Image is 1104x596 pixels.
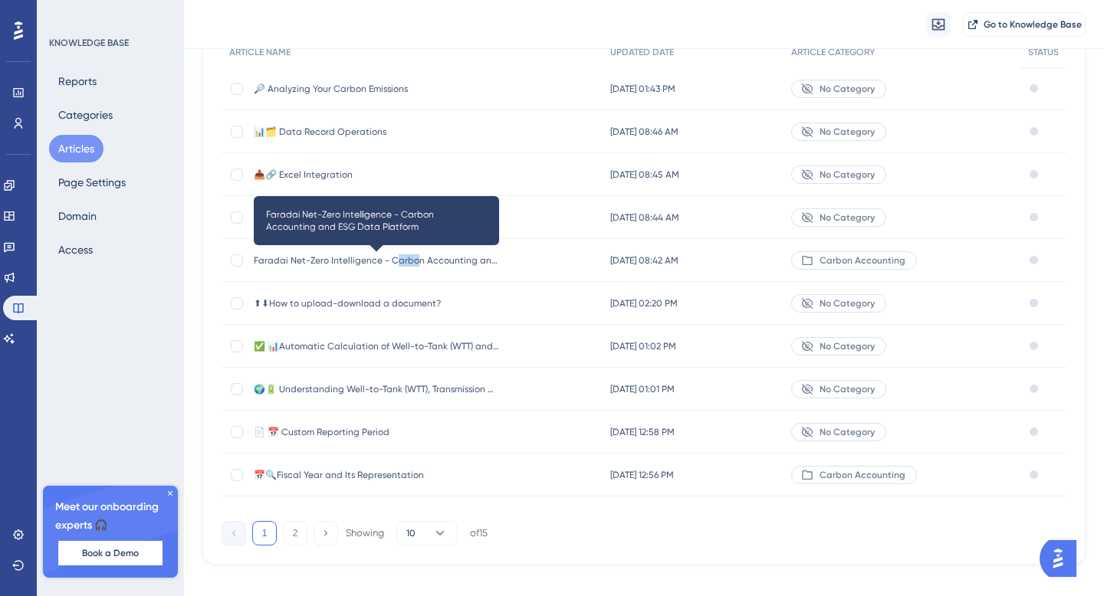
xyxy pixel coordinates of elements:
[254,426,499,438] span: 📄 📅 Custom Reporting Period
[610,297,678,309] span: [DATE] 02:20 PM
[820,126,875,138] span: No Category
[49,37,129,49] div: KNOWLEDGE BASE
[254,83,499,95] span: 🔎 Analyzing Your Carbon Emissions
[610,126,678,138] span: [DATE] 08:46 AM
[1040,535,1086,581] iframe: UserGuiding AI Assistant Launcher
[820,426,875,438] span: No Category
[82,547,139,559] span: Book a Demo
[610,383,675,395] span: [DATE] 01:01 PM
[820,297,875,309] span: No Category
[820,254,905,267] span: Carbon Accounting
[396,521,458,545] button: 10
[610,426,675,438] span: [DATE] 12:58 PM
[820,340,875,352] span: No Category
[254,254,499,267] span: Faradai Net-Zero Intelligence - Carbon Accounting and ESG Data Platform
[229,46,291,58] span: ARTICLE NAME
[254,383,499,395] span: 🌍🔋 Understanding Well-to-Tank (WTT), Transmission and Distribution (T&D), and [PERSON_NAME] T&D
[55,498,166,535] span: Meet our onboarding experts 🎧
[254,126,499,138] span: 📊🗂️ Data Record Operations
[49,101,122,129] button: Categories
[283,521,307,545] button: 2
[470,526,488,540] div: of 15
[406,527,416,539] span: 10
[1028,46,1059,58] span: STATUS
[984,18,1082,31] span: Go to Knowledge Base
[610,254,678,267] span: [DATE] 08:42 AM
[49,135,103,162] button: Articles
[610,340,676,352] span: [DATE] 01:02 PM
[254,469,499,481] span: 📅🔍Fiscal Year and Its Representation
[820,383,875,395] span: No Category
[49,236,102,264] button: Access
[254,340,499,352] span: ✅ 📊Automatic Calculation of Well-to-Tank (WTT) and Transmission & Distribution (T&D) Emissions
[820,83,875,95] span: No Category
[791,46,875,58] span: ARTICLE CATEGORY
[610,83,675,95] span: [DATE] 01:43 PM
[963,12,1086,37] button: Go to Knowledge Base
[254,169,499,181] span: 📥🔗 Excel Integration
[610,211,679,224] span: [DATE] 08:44 AM
[610,469,674,481] span: [DATE] 12:56 PM
[58,541,163,565] button: Book a Demo
[820,169,875,181] span: No Category
[610,169,679,181] span: [DATE] 08:45 AM
[266,208,487,233] span: Faradai Net-Zero Intelligence - Carbon Accounting and ESG Data Platform
[346,526,384,540] div: Showing
[49,169,135,196] button: Page Settings
[610,46,674,58] span: UPDATED DATE
[252,521,277,545] button: 1
[820,469,905,481] span: Carbon Accounting
[820,211,875,224] span: No Category
[49,202,106,230] button: Domain
[254,297,499,309] span: ⬆⬇How to upload-download a document?
[49,67,106,95] button: Reports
